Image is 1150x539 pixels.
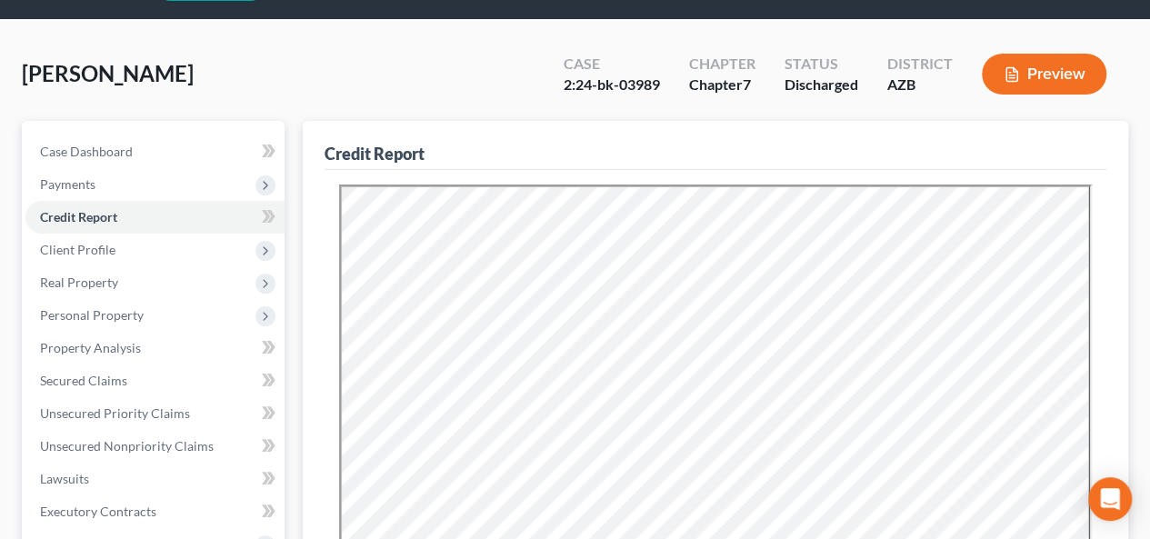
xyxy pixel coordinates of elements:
a: Case Dashboard [25,135,285,168]
span: Case Dashboard [40,144,133,159]
span: [PERSON_NAME] [22,60,194,86]
span: Real Property [40,274,118,290]
a: Credit Report [25,201,285,234]
div: Chapter [689,75,755,95]
div: Status [785,54,858,75]
button: Preview [982,54,1106,95]
div: AZB [887,75,953,95]
div: 2:24-bk-03989 [564,75,660,95]
div: Credit Report [325,143,425,165]
a: Unsecured Priority Claims [25,397,285,430]
span: Credit Report [40,209,117,225]
a: Secured Claims [25,364,285,397]
a: Lawsuits [25,463,285,495]
span: Unsecured Nonpriority Claims [40,438,214,454]
span: Secured Claims [40,373,127,388]
span: Property Analysis [40,340,141,355]
div: Case [564,54,660,75]
span: Client Profile [40,242,115,257]
a: Executory Contracts [25,495,285,528]
a: Property Analysis [25,332,285,364]
span: 7 [743,75,751,93]
span: Personal Property [40,307,144,323]
div: Open Intercom Messenger [1088,477,1132,521]
span: Payments [40,176,95,192]
div: Discharged [785,75,858,95]
a: Unsecured Nonpriority Claims [25,430,285,463]
span: Unsecured Priority Claims [40,405,190,421]
div: Chapter [689,54,755,75]
span: Lawsuits [40,471,89,486]
span: Executory Contracts [40,504,156,519]
div: District [887,54,953,75]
